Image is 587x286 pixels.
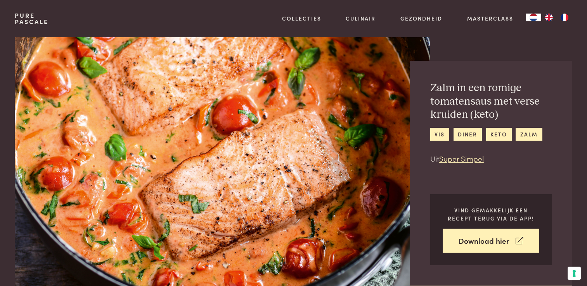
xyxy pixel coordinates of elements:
a: diner [454,128,482,141]
a: PurePascale [15,12,48,25]
a: keto [486,128,512,141]
a: Super Simpel [439,153,484,164]
a: Collecties [282,14,321,22]
a: zalm [516,128,542,141]
img: Zalm in een romige tomatensaus met verse kruiden (keto) [15,37,429,286]
ul: Language list [541,14,572,21]
a: NL [526,14,541,21]
p: Uit [430,153,552,164]
a: vis [430,128,449,141]
aside: Language selected: Nederlands [526,14,572,21]
a: Gezondheid [400,14,442,22]
a: Masterclass [467,14,513,22]
button: Uw voorkeuren voor toestemming voor trackingtechnologieën [568,267,581,280]
a: Download hier [443,229,539,253]
p: Vind gemakkelijk een recept terug via de app! [443,206,539,222]
a: Culinair [346,14,376,22]
a: FR [557,14,572,21]
h2: Zalm in een romige tomatensaus met verse kruiden (keto) [430,81,552,122]
div: Language [526,14,541,21]
a: EN [541,14,557,21]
